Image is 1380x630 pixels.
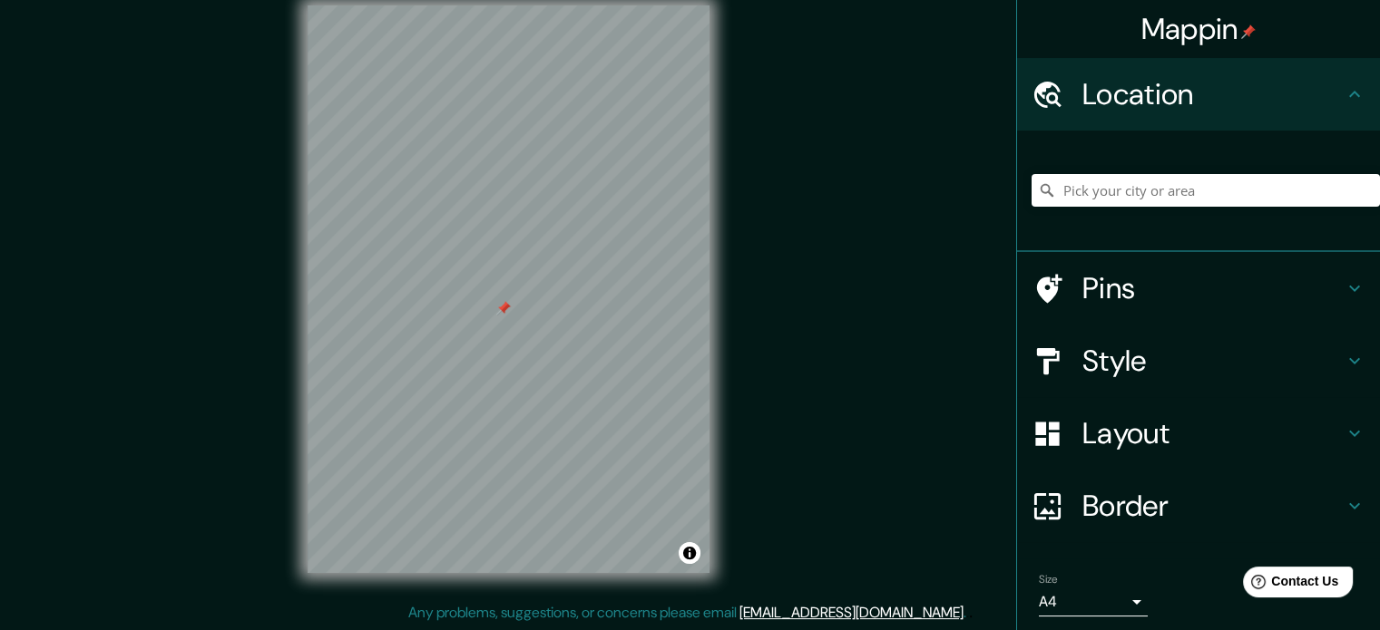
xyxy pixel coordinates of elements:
div: Location [1017,58,1380,131]
h4: Mappin [1141,11,1257,47]
h4: Border [1082,488,1344,524]
h4: Location [1082,76,1344,112]
img: pin-icon.png [1241,24,1256,39]
p: Any problems, suggestions, or concerns please email . [408,602,966,624]
h4: Pins [1082,270,1344,306]
h4: Style [1082,343,1344,379]
div: . [966,602,969,624]
div: A4 [1039,587,1148,616]
button: Toggle attribution [679,542,700,564]
iframe: Help widget launcher [1219,559,1360,610]
div: . [969,602,973,624]
label: Size [1039,572,1058,587]
h4: Layout [1082,415,1344,451]
input: Pick your city or area [1032,174,1380,207]
div: Style [1017,325,1380,397]
a: [EMAIL_ADDRESS][DOMAIN_NAME] [739,603,964,622]
canvas: Map [308,5,710,573]
div: Layout [1017,397,1380,470]
div: Border [1017,470,1380,542]
div: Pins [1017,252,1380,325]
